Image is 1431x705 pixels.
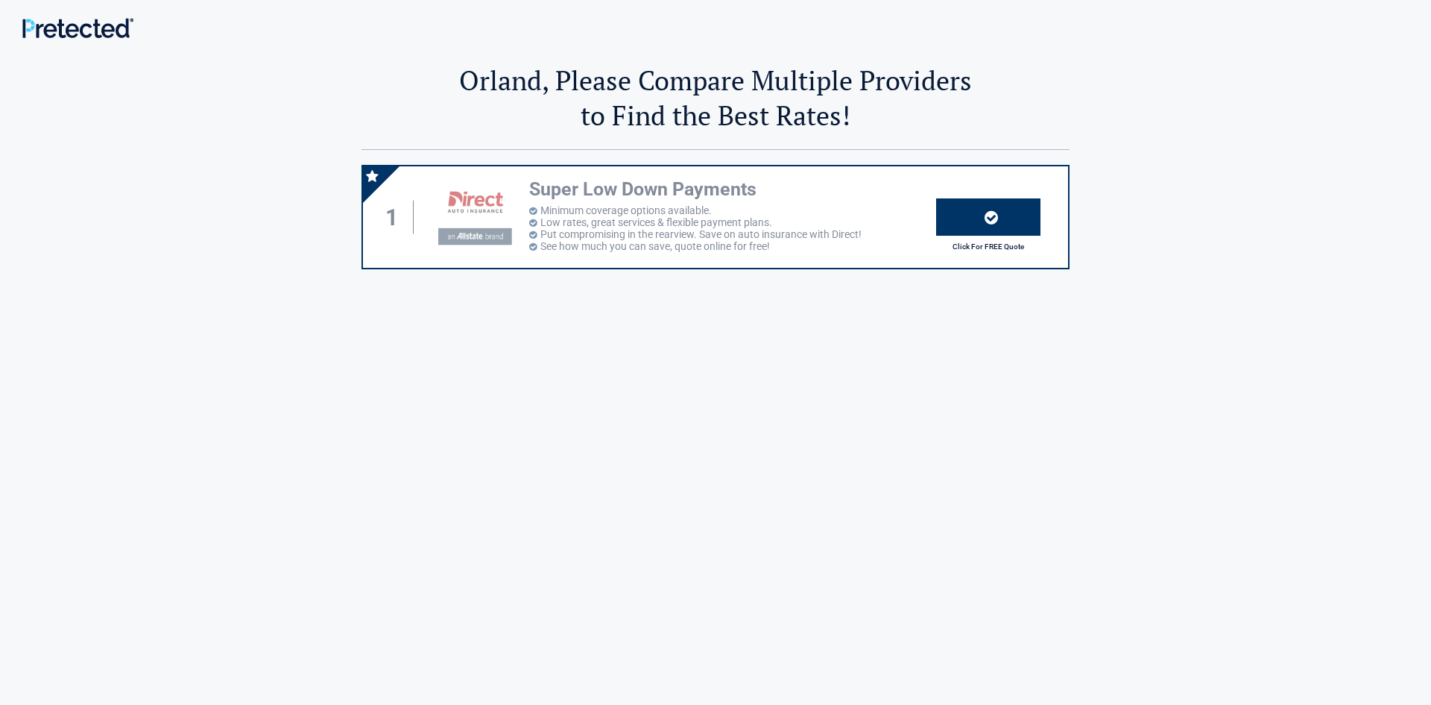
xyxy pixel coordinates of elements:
[529,178,936,202] h3: Super Low Down Payments
[378,201,414,234] div: 1
[529,228,936,240] li: Put compromising in the rearview. Save on auto insurance with Direct!
[936,242,1040,251] h2: Click For FREE Quote
[361,63,1070,133] h2: Orland, Please Compare Multiple Providers to Find the Best Rates!
[529,204,936,216] li: Minimum coverage options available.
[22,18,133,38] img: Main Logo
[529,216,936,228] li: Low rates, great services & flexible payment plans.
[426,180,522,254] img: directauto's logo
[529,240,936,252] li: See how much you can save, quote online for free!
